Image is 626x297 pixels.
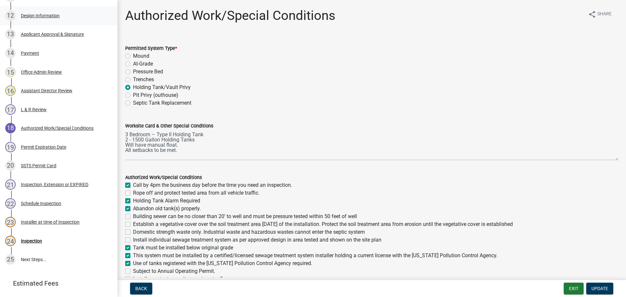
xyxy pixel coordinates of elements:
div: Office Admin Review [21,70,62,74]
div: 24 [5,236,16,246]
div: Authorized Work/Special Conditions [21,126,94,130]
label: Tank must be installed below original grade [133,244,233,252]
span: Share [597,10,612,18]
label: Install individual sewage treatment system as per approved design in area tested and shown on the... [133,236,381,244]
label: Rope off and protect tested area from all vehicle traffic. [133,189,260,197]
div: Payment [21,51,39,55]
div: Applicant Approval & Signature [21,32,84,37]
label: Domestic strength waste only. Industrial waste and hazardous wastes cannot enter the septic system [133,228,365,236]
label: Call by 4pm the business day before the time you need an inspection. [133,181,292,189]
label: Trenches [133,76,154,83]
div: 18 [5,123,16,133]
label: Establish a vegetative cover over the soil treatment area [DATE] of the installation. Protect the... [133,220,513,228]
div: 17 [5,104,16,115]
button: shareShare [583,8,617,21]
label: Abandon old tank(s) properly. [133,205,201,213]
label: Use of tanks registered with the [US_STATE] Pollution Control Agency required. [133,260,312,267]
label: This system must be installed by a certified/licensed sewage treatment system installer holding a... [133,252,498,260]
a: Estimated Fees [5,277,107,290]
label: Mound [133,52,149,60]
div: 16 [5,85,16,96]
label: Holding Tank/Vault Privy [133,83,191,91]
span: Back [135,286,147,291]
span: Update [591,286,608,291]
label: Install a meter to monitor wastewater flow. [133,275,231,283]
div: 13 [5,29,16,39]
label: Pressure Bed [133,68,163,76]
label: Holding Tank Alarm Required [133,197,200,205]
div: Assistant Director Review [21,88,72,93]
div: 23 [5,217,16,227]
div: 21 [5,179,16,190]
label: Pit Privy (outhouse) [133,91,178,99]
label: Authorized Work/Special Conditions [125,175,202,180]
label: Building sewer can be no closer than 20' to well and must be pressure tested within 50 feet of well [133,213,357,220]
button: Back [130,283,152,294]
div: 25 [5,254,16,265]
div: Permit Expiration Date [21,145,66,149]
div: Installer at time of Inspection [21,220,80,224]
div: Inspection [21,239,42,243]
div: 22 [5,198,16,209]
div: 15 [5,67,16,77]
h1: Authorized Work/Special Conditions [125,8,335,23]
div: SSTS Permit Card [21,163,56,168]
div: Schedule Inspection [21,201,61,206]
div: 19 [5,142,16,152]
div: 12 [5,10,16,21]
div: Inspection, Extension or EXPIRED [21,182,88,187]
label: Permitted System Type [125,46,177,51]
label: Worksite Card & Other Special Conditions [125,124,213,128]
div: 14 [5,48,16,58]
label: Subject to Annual Operating Permit. [133,267,215,275]
div: 20 [5,160,16,171]
label: Septic Tank Replacement [133,99,191,107]
div: Design Information [21,13,60,18]
button: Exit [564,283,584,294]
label: At-Grade [133,60,153,68]
button: Update [586,283,613,294]
i: share [588,10,596,18]
div: L & R Review [21,107,47,112]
